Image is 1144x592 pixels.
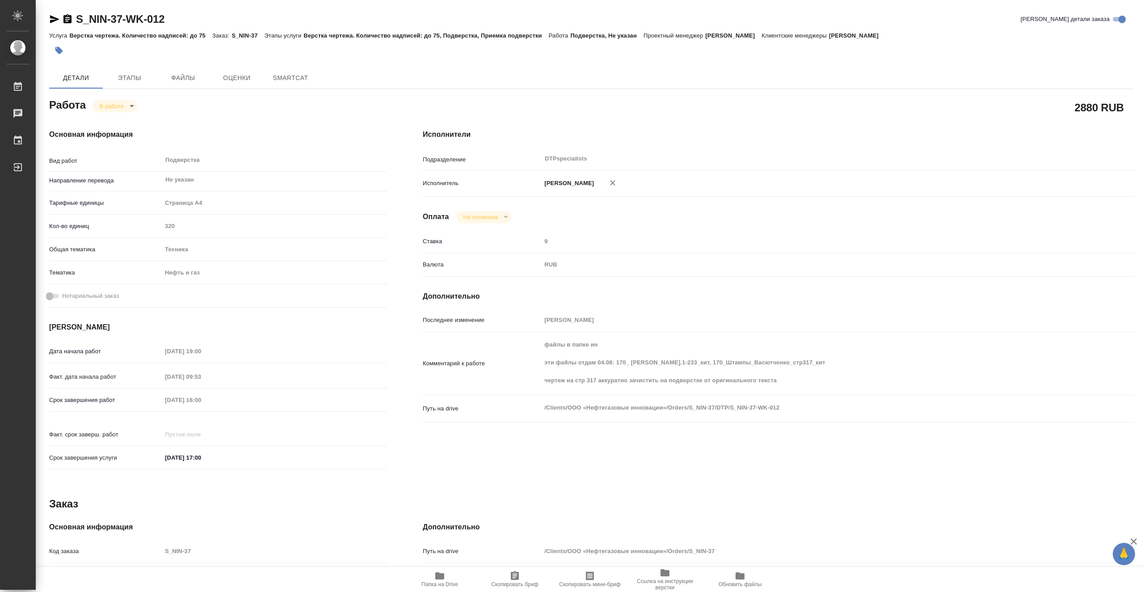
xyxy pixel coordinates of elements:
[269,72,312,84] span: SmartCat
[423,129,1134,140] h4: Исполнители
[423,359,541,368] p: Комментарий к работе
[162,451,240,464] input: ✎ Введи что-нибудь
[491,581,538,588] span: Скопировать бриф
[49,222,162,231] p: Кол-во единиц
[49,396,162,405] p: Срок завершения работ
[477,567,552,592] button: Скопировать бриф
[552,567,627,592] button: Скопировать мини-бриф
[49,547,162,556] p: Код заказа
[461,213,500,221] button: Не оплачена
[402,567,477,592] button: Папка на Drive
[423,260,541,269] p: Валюта
[541,235,1075,248] input: Пустое поле
[423,291,1134,302] h4: Дополнительно
[541,257,1075,272] div: RUB
[76,13,164,25] a: S_NIN-37-WK-012
[265,32,304,39] p: Этапы услуги
[49,497,78,511] h2: Заказ
[456,211,511,223] div: В работе
[49,245,162,254] p: Общая тематика
[627,567,702,592] button: Ссылка на инструкции верстки
[162,545,387,558] input: Пустое поле
[49,453,162,462] p: Срок завершения услуги
[162,428,240,441] input: Пустое поле
[702,567,778,592] button: Обновить файлы
[69,32,212,39] p: Верстка чертежа. Количество надписей: до 75
[570,32,643,39] p: Подверстка, Не указан
[423,179,541,188] p: Исполнитель
[421,581,458,588] span: Папка на Drive
[97,102,126,110] button: В работе
[215,72,258,84] span: Оценки
[643,32,705,39] p: Проектный менеджер
[49,176,162,185] p: Направление перевода
[49,41,69,60] button: Добавить тэг
[423,237,541,246] p: Ставка
[49,14,60,25] button: Скопировать ссылку для ЯМессенджера
[303,32,548,39] p: Верстка чертежа. Количество надписей: до 75, Подверстка, Приемка подверстки
[108,72,151,84] span: Этапы
[541,545,1075,558] input: Пустое поле
[1116,545,1131,563] span: 🙏
[549,32,571,39] p: Работа
[633,578,697,591] span: Ссылка на инструкции верстки
[162,242,387,257] div: Техника
[423,547,541,556] p: Путь на drive
[1021,15,1110,24] span: [PERSON_NAME] детали заказа
[829,32,885,39] p: [PERSON_NAME]
[212,32,231,39] p: Заказ:
[541,313,1075,326] input: Пустое поле
[423,211,449,222] h4: Оплата
[162,195,387,211] div: Страница А4
[62,14,73,25] button: Скопировать ссылку
[49,322,387,333] h4: [PERSON_NAME]
[49,199,162,207] p: Тарифные единицы
[49,156,162,165] p: Вид работ
[423,404,541,413] p: Путь на drive
[62,292,119,300] span: Нотариальный заказ
[541,400,1075,415] textarea: /Clients/ООО «Нефтегазовые инновации»/Orders/S_NIN-37/DTP/S_NIN-37-WK-012
[49,129,387,140] h4: Основная информация
[49,96,86,112] h2: Работа
[162,72,205,84] span: Файлы
[231,32,264,39] p: S_NIN-37
[162,393,240,406] input: Пустое поле
[541,179,594,188] p: [PERSON_NAME]
[49,522,387,533] h4: Основная информация
[541,337,1075,388] textarea: файлы в папке ин эти файлы отдам 04.08: 170_ [PERSON_NAME].1-233_кит, 170_Штампы_Васютченко_стр31...
[423,522,1134,533] h4: Дополнительно
[49,430,162,439] p: Факт. срок заверш. работ
[423,316,541,325] p: Последнее изменение
[49,347,162,356] p: Дата начала работ
[162,370,240,383] input: Пустое поле
[423,155,541,164] p: Подразделение
[162,265,387,280] div: Нефть и газ
[55,72,97,84] span: Детали
[719,581,762,588] span: Обновить файлы
[761,32,829,39] p: Клиентские менеджеры
[559,581,620,588] span: Скопировать мини-бриф
[49,268,162,277] p: Тематика
[93,100,137,112] div: В работе
[162,220,387,233] input: Пустое поле
[603,173,622,193] button: Удалить исполнителя
[705,32,761,39] p: [PERSON_NAME]
[1075,100,1124,115] h2: 2880 RUB
[1113,543,1135,565] button: 🙏
[162,345,240,358] input: Пустое поле
[49,32,69,39] p: Услуга
[49,372,162,381] p: Факт. дата начала работ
